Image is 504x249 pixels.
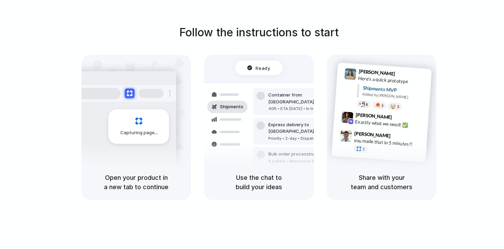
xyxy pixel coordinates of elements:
[363,147,365,151] span: 1
[393,133,407,141] span: 9:47 AM
[179,24,339,41] h1: Follow the instructions to start
[366,103,368,107] span: 8
[355,118,424,130] div: Exactly what we need! ✅
[354,130,391,140] span: [PERSON_NAME]
[268,106,343,112] div: 40ft • ETA [DATE] • In transit
[268,151,333,158] div: Bulk order processing
[354,137,423,148] div: you made that in 5 minutes?!
[268,136,343,141] div: Priority • 2-day • Dispatched
[120,129,159,136] span: Capturing page
[397,71,411,79] span: 9:41 AM
[362,91,426,101] div: Added by [PERSON_NAME]
[397,105,399,109] span: 3
[212,173,305,192] h5: Use the chat to build your ideas
[335,173,428,192] h5: Share with your team and customers
[381,104,384,108] span: 5
[220,103,243,110] span: Shipments
[268,121,343,135] div: Express delivery to [GEOGRAPHIC_DATA]
[358,67,395,77] span: [PERSON_NAME]
[394,114,408,122] span: 9:42 AM
[358,75,427,86] div: Here's a quick prototype
[90,173,183,192] h5: Open your product in a new tab to continue
[268,158,333,164] div: 8 pallets • Warehouse B • Packed
[390,104,396,109] div: 🤯
[355,111,392,121] span: [PERSON_NAME]
[363,84,427,96] div: Shipments MVP
[268,92,343,105] div: Container from [GEOGRAPHIC_DATA]
[256,64,270,71] span: Ready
